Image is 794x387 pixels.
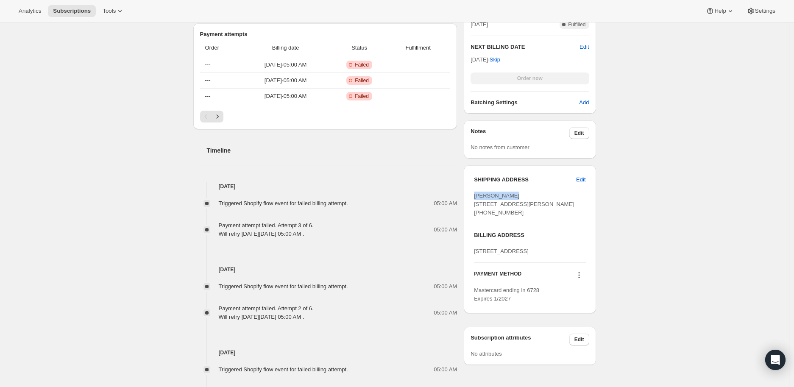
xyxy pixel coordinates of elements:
[474,175,576,184] h3: SHIPPING ADDRESS
[471,127,569,139] h3: Notes
[219,366,348,373] span: Triggered Shopify flow event for failed billing attempt.
[571,173,591,187] button: Edit
[219,200,348,206] span: Triggered Shopify flow event for failed billing attempt.
[579,43,589,51] button: Edit
[474,248,529,254] span: [STREET_ADDRESS]
[355,77,369,84] span: Failed
[434,226,457,234] span: 05:00 AM
[474,287,539,302] span: Mastercard ending in 6728 Expires 1/2027
[714,8,726,14] span: Help
[471,351,502,357] span: No attributes
[205,93,211,99] span: ---
[98,5,129,17] button: Tools
[243,44,328,52] span: Billing date
[471,43,579,51] h2: NEXT BILLING DATE
[193,182,457,191] h4: [DATE]
[474,192,574,216] span: [PERSON_NAME] [STREET_ADDRESS][PERSON_NAME] [PHONE_NUMBER]
[355,61,369,68] span: Failed
[205,61,211,68] span: ---
[574,96,594,109] button: Add
[471,98,579,107] h6: Batching Settings
[474,231,585,239] h3: BILLING ADDRESS
[471,56,500,63] span: [DATE] ·
[474,270,521,282] h3: PAYMENT METHOD
[200,111,451,123] nav: Pagination
[193,348,457,357] h4: [DATE]
[243,92,328,100] span: [DATE] · 05:00 AM
[243,76,328,85] span: [DATE] · 05:00 AM
[19,8,41,14] span: Analytics
[53,8,91,14] span: Subscriptions
[471,20,488,29] span: [DATE]
[765,350,786,370] div: Open Intercom Messenger
[576,175,585,184] span: Edit
[391,44,445,52] span: Fulfillment
[579,98,589,107] span: Add
[574,336,584,343] span: Edit
[701,5,739,17] button: Help
[355,93,369,100] span: Failed
[490,56,500,64] span: Skip
[434,309,457,317] span: 05:00 AM
[200,39,241,57] th: Order
[434,365,457,374] span: 05:00 AM
[574,130,584,136] span: Edit
[434,282,457,291] span: 05:00 AM
[569,127,589,139] button: Edit
[471,144,529,150] span: No notes from customer
[333,44,386,52] span: Status
[755,8,775,14] span: Settings
[434,199,457,208] span: 05:00 AM
[207,146,457,155] h2: Timeline
[243,61,328,69] span: [DATE] · 05:00 AM
[485,53,505,67] button: Skip
[741,5,780,17] button: Settings
[219,304,314,321] div: Payment attempt failed. Attempt 2 of 6. Will retry [DATE][DATE] 05:00 AM .
[219,221,314,238] div: Payment attempt failed. Attempt 3 of 6. Will retry [DATE][DATE] 05:00 AM .
[471,334,569,345] h3: Subscription attributes
[212,111,223,123] button: Next
[219,283,348,290] span: Triggered Shopify flow event for failed billing attempt.
[48,5,96,17] button: Subscriptions
[193,265,457,274] h4: [DATE]
[103,8,116,14] span: Tools
[14,5,46,17] button: Analytics
[200,30,451,39] h2: Payment attempts
[569,334,589,345] button: Edit
[205,77,211,84] span: ---
[568,21,585,28] span: Fulfilled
